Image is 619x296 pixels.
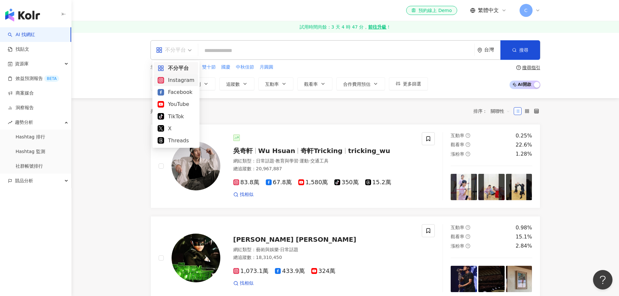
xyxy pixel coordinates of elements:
[334,179,358,186] span: 350萬
[158,136,194,145] div: Threads
[156,45,186,55] div: 不分平台
[301,147,342,155] span: 奇軒Tricking
[221,64,230,71] span: 國慶
[172,234,220,282] img: KOL Avatar
[15,115,33,130] span: 趨勢分析
[233,280,253,287] a: 找相似
[226,82,240,87] span: 追蹤數
[8,75,59,82] a: 效益預測報告BETA
[233,268,269,275] span: 1,073.1萬
[156,47,162,53] span: appstore
[158,76,194,84] div: Instagram
[311,268,335,275] span: 324萬
[516,141,532,148] div: 22.6%
[71,21,619,33] a: 試用時間尚餘：3 天 4 時 47 分，前往升級！
[256,158,274,163] span: 日常話題
[221,64,231,71] button: 國慶
[304,82,318,87] span: 觀看率
[276,158,298,163] span: 教育與學習
[233,254,414,261] div: 總追蹤數 ： 18,310,450
[233,147,253,155] span: 吳奇軒
[158,64,194,72] div: 不分平台
[158,124,194,133] div: X
[368,24,386,30] strong: 前往升級
[491,106,510,116] span: 關聯性
[466,244,470,248] span: question-circle
[258,147,295,155] span: Wu Hsuan
[451,266,477,292] img: post-image
[236,64,254,71] button: 中秋佳節
[266,179,292,186] span: 67.8萬
[219,77,254,90] button: 追蹤數
[158,88,194,96] div: Facebook
[478,266,505,292] img: post-image
[466,152,470,156] span: question-circle
[260,64,273,71] span: 月圓圓
[8,90,34,97] a: 商案媒合
[300,158,309,163] span: 運動
[280,247,298,252] span: 日常話題
[274,158,276,163] span: ·
[150,77,181,90] button: 類型
[8,32,35,38] a: searchAI 找網紅
[158,100,194,108] div: YouTube
[202,64,216,71] button: 雙十節
[451,133,464,138] span: 互動率
[506,174,532,200] img: post-image
[233,179,259,186] span: 83.8萬
[240,280,253,287] span: 找相似
[298,158,300,163] span: ·
[236,64,254,71] span: 中秋佳節
[500,40,540,60] button: 搜尋
[15,57,29,71] span: 資源庫
[478,7,499,14] span: 繁體中文
[516,233,532,240] div: 15.1%
[5,8,40,21] img: logo
[150,109,181,114] div: 共 筆
[8,46,29,53] a: 找貼文
[310,158,329,163] span: 交通工具
[256,247,279,252] span: 藝術與娛樂
[275,268,305,275] span: 433.9萬
[466,225,470,230] span: question-circle
[336,77,385,90] button: 合作費用預估
[506,266,532,292] img: post-image
[522,65,540,70] div: 搜尋指引
[150,124,540,208] a: KOL Avatar吳奇軒Wu Hsuan奇軒Trickingtricking_wu網紅類型：日常話題·教育與學習·運動·交通工具總追蹤數：20,967,88783.8萬67.8萬1,580萬3...
[516,132,532,139] div: 0.25%
[343,82,370,87] span: 合作費用預估
[411,7,452,14] div: 預約線上 Demo
[516,224,532,231] div: 0.98%
[16,163,43,170] a: 社群帳號排行
[516,150,532,158] div: 1.28%
[8,120,12,125] span: rise
[158,65,164,71] span: appstore
[451,174,477,200] img: post-image
[365,179,391,186] span: 15.2萬
[466,234,470,239] span: question-circle
[389,77,428,90] button: 更多篩選
[233,158,414,164] div: 網紅類型 ：
[233,166,414,172] div: 總追蹤數 ： 20,967,887
[516,65,521,70] span: question-circle
[451,151,464,157] span: 漲粉率
[297,77,332,90] button: 觀看率
[466,133,470,138] span: question-circle
[309,158,310,163] span: ·
[259,64,274,71] button: 月圓圓
[406,6,457,15] a: 預約線上 Demo
[524,7,528,14] span: C
[403,81,421,86] span: 更多篩選
[478,174,505,200] img: post-image
[279,247,280,252] span: ·
[466,142,470,147] span: question-circle
[16,148,45,155] a: Hashtag 監測
[158,112,194,121] div: TikTok
[451,243,464,249] span: 漲粉率
[233,191,253,198] a: 找相似
[451,234,464,239] span: 觀看率
[348,147,390,155] span: tricking_wu
[233,247,414,253] div: 網紅類型 ：
[15,174,33,188] span: 競品分析
[519,47,528,53] span: 搜尋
